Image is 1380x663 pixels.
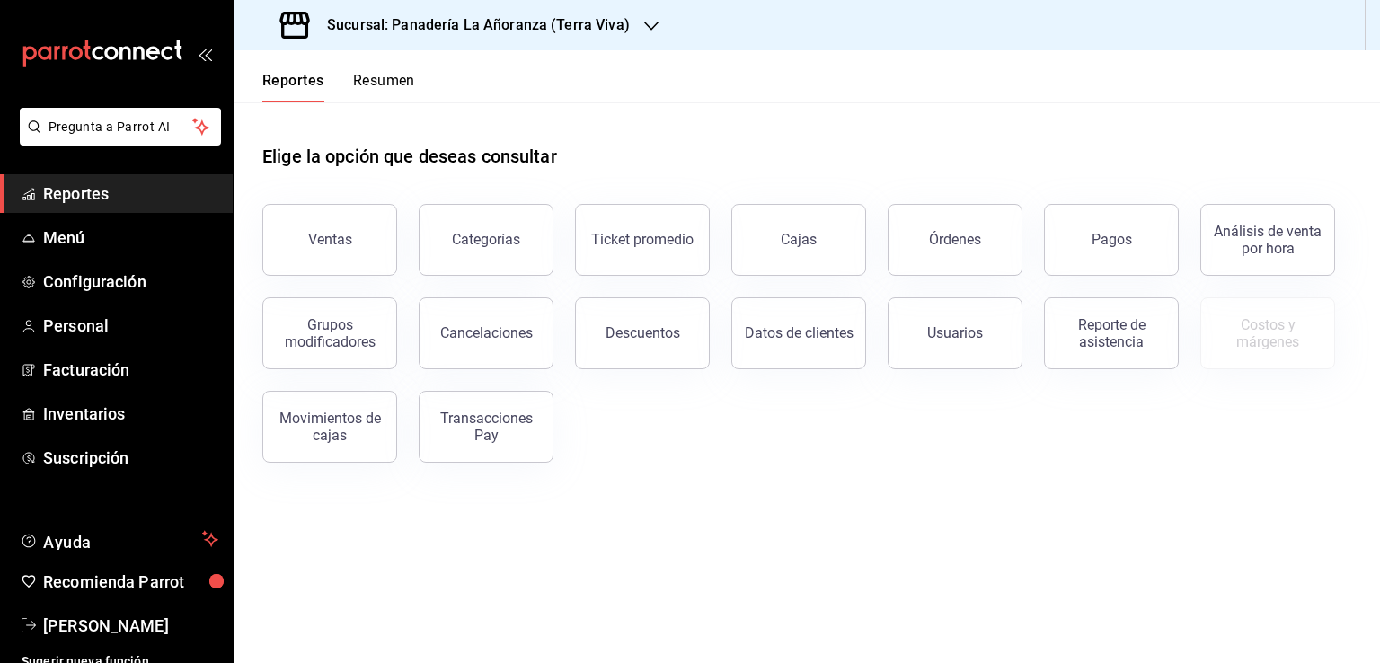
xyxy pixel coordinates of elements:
div: Categorías [452,231,520,248]
button: Ticket promedio [575,204,710,276]
button: Categorías [419,204,553,276]
button: Ventas [262,204,397,276]
div: Ventas [308,231,352,248]
div: Datos de clientes [745,324,854,341]
div: Usuarios [927,324,983,341]
span: Inventarios [43,402,218,426]
button: Usuarios [888,297,1022,369]
button: Reporte de asistencia [1044,297,1179,369]
button: Grupos modificadores [262,297,397,369]
button: Análisis de venta por hora [1200,204,1335,276]
button: Reportes [262,72,324,102]
button: Pagos [1044,204,1179,276]
button: Contrata inventarios para ver este reporte [1200,297,1335,369]
div: Reporte de asistencia [1056,316,1167,350]
span: Personal [43,314,218,338]
button: Órdenes [888,204,1022,276]
span: Ayuda [43,528,195,550]
div: Pagos [1092,231,1132,248]
div: Grupos modificadores [274,316,385,350]
button: Datos de clientes [731,297,866,369]
h3: Sucursal: Panadería La Añoranza (Terra Viva) [313,14,630,36]
div: Costos y márgenes [1212,316,1323,350]
h1: Elige la opción que deseas consultar [262,143,557,170]
button: Cancelaciones [419,297,553,369]
button: open_drawer_menu [198,47,212,61]
button: Transacciones Pay [419,391,553,463]
button: Resumen [353,72,415,102]
span: Pregunta a Parrot AI [49,118,193,137]
button: Pregunta a Parrot AI [20,108,221,146]
button: Descuentos [575,297,710,369]
div: Cancelaciones [440,324,533,341]
span: Facturación [43,358,218,382]
div: Órdenes [929,231,981,248]
div: Descuentos [606,324,680,341]
button: Cajas [731,204,866,276]
a: Pregunta a Parrot AI [13,130,221,149]
div: Transacciones Pay [430,410,542,444]
span: [PERSON_NAME] [43,614,218,638]
span: Reportes [43,181,218,206]
span: Menú [43,225,218,250]
span: Recomienda Parrot [43,570,218,594]
button: Movimientos de cajas [262,391,397,463]
div: Análisis de venta por hora [1212,223,1323,257]
span: Suscripción [43,446,218,470]
span: Configuración [43,270,218,294]
div: Ticket promedio [591,231,694,248]
div: Movimientos de cajas [274,410,385,444]
div: Cajas [781,231,817,248]
div: navigation tabs [262,72,415,102]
